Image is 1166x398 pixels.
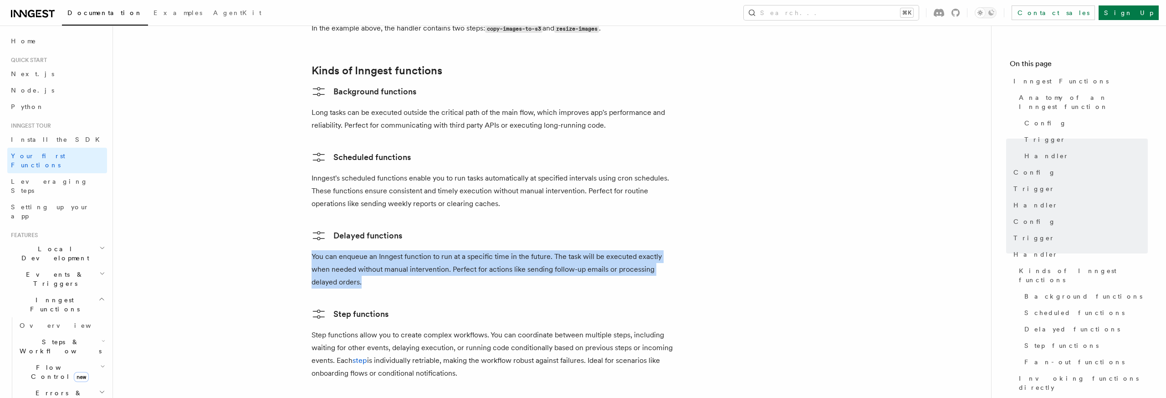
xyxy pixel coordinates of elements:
[1013,184,1055,193] span: Trigger
[11,103,44,110] span: Python
[1010,181,1148,197] a: Trigger
[1012,5,1095,20] a: Contact sales
[1015,263,1148,288] a: Kinds of Inngest functions
[1021,148,1148,164] a: Handler
[312,172,676,210] p: Inngest's scheduled functions enable you to run tasks automatically at specified intervals using ...
[11,36,36,46] span: Home
[1010,213,1148,230] a: Config
[7,270,99,288] span: Events & Triggers
[1013,250,1058,259] span: Handler
[1010,164,1148,181] a: Config
[7,292,107,317] button: Inngest Functions
[312,250,676,289] p: You can enqueue an Inngest function to run at a specific time in the future. The task will be exe...
[1010,246,1148,263] a: Handler
[1019,93,1148,111] span: Anatomy of an Inngest function
[1021,115,1148,131] a: Config
[1024,325,1120,334] span: Delayed functions
[62,3,148,26] a: Documentation
[1024,119,1067,128] span: Config
[1021,288,1148,305] a: Background functions
[975,7,997,18] button: Toggle dark mode
[7,148,107,173] a: Your first Functions
[1010,58,1148,73] h4: On this page
[7,98,107,115] a: Python
[1021,354,1148,370] a: Fan-out functions
[11,203,89,220] span: Setting up your app
[1099,5,1159,20] a: Sign Up
[74,372,89,382] span: new
[1024,341,1099,350] span: Step functions
[1021,321,1148,337] a: Delayed functions
[1021,337,1148,354] a: Step functions
[213,9,261,16] span: AgentKit
[7,131,107,148] a: Install the SDK
[312,64,442,77] a: Kinds of Inngest functions
[1015,370,1148,396] a: Invoking functions directly
[7,33,107,49] a: Home
[153,9,202,16] span: Examples
[7,266,107,292] button: Events & Triggers
[900,8,913,17] kbd: ⌘K
[312,307,389,321] a: Step functions
[11,178,88,194] span: Leveraging Steps
[7,244,99,263] span: Local Development
[744,5,919,20] button: Search...⌘K
[312,228,402,243] a: Delayed functions
[7,173,107,199] a: Leveraging Steps
[1013,168,1056,177] span: Config
[7,66,107,82] a: Next.js
[208,3,267,25] a: AgentKit
[11,87,54,94] span: Node.js
[11,152,65,169] span: Your first Functions
[16,363,100,381] span: Flow Control
[148,3,208,25] a: Examples
[7,232,38,239] span: Features
[1015,89,1148,115] a: Anatomy of an Inngest function
[312,84,416,99] a: Background functions
[1021,305,1148,321] a: Scheduled functions
[312,106,676,132] p: Long tasks can be executed outside the critical path of the main flow, which improves app's perfo...
[16,334,107,359] button: Steps & Workflows
[16,337,102,356] span: Steps & Workflows
[312,329,676,380] p: Step functions allow you to create complex workflows. You can coordinate between multiple steps, ...
[312,150,411,165] a: Scheduled functions
[1010,197,1148,213] a: Handler
[7,122,51,129] span: Inngest tour
[1021,131,1148,148] a: Trigger
[1024,308,1125,317] span: Scheduled functions
[7,241,107,266] button: Local Development
[1019,266,1148,284] span: Kinds of Inngest functions
[1013,233,1055,243] span: Trigger
[554,25,599,33] code: resize-images
[1024,357,1125,367] span: Fan-out functions
[11,136,105,143] span: Install the SDK
[7,295,98,314] span: Inngest Functions
[7,82,107,98] a: Node.js
[1024,135,1066,144] span: Trigger
[1010,230,1148,246] a: Trigger
[1013,217,1056,226] span: Config
[1019,374,1148,392] span: Invoking functions directly
[353,356,367,365] a: step
[1010,73,1148,89] a: Inngest Functions
[20,322,113,329] span: Overview
[11,70,54,78] span: Next.js
[1024,151,1069,160] span: Handler
[1024,292,1142,301] span: Background functions
[1013,77,1109,86] span: Inngest Functions
[1013,201,1058,210] span: Handler
[7,199,107,224] a: Setting up your app
[16,317,107,334] a: Overview
[67,9,143,16] span: Documentation
[485,25,542,33] code: copy-images-to-s3
[7,57,47,64] span: Quick start
[312,22,676,35] p: In the example above, the handler contains two steps: and .
[16,359,107,385] button: Flow Controlnew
